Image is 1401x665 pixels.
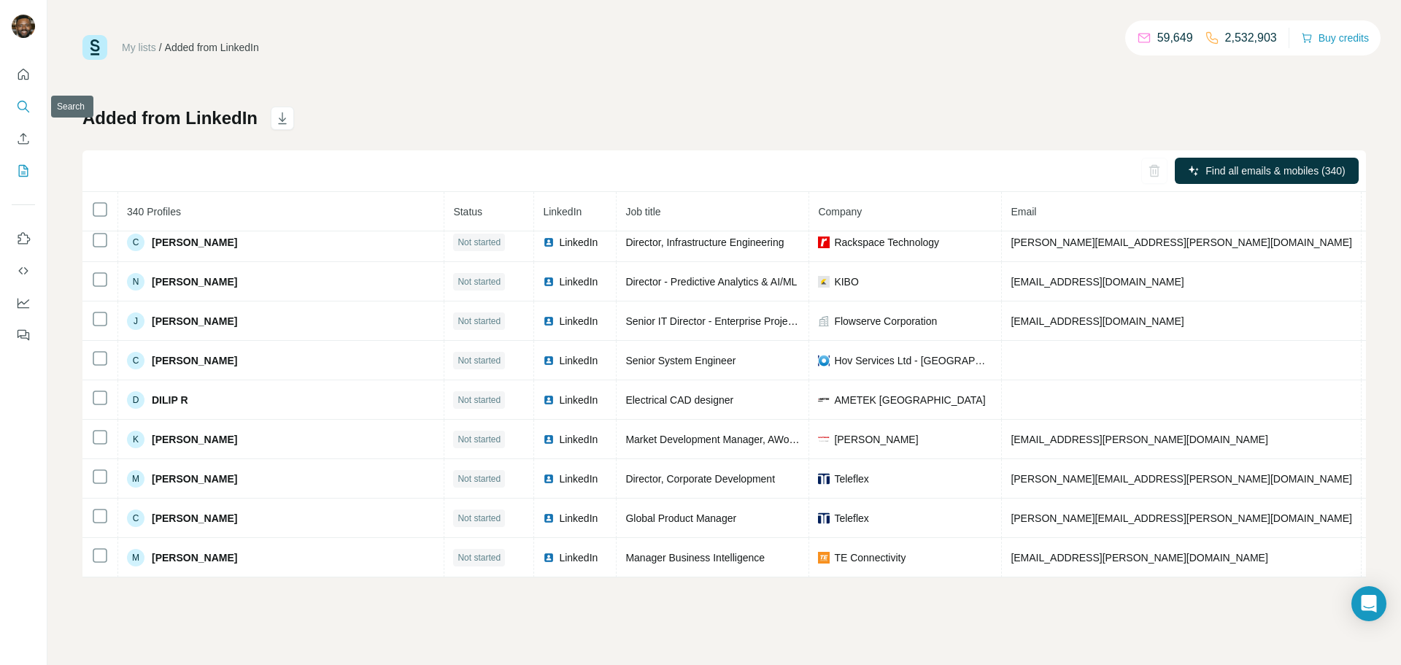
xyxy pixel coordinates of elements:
span: LinkedIn [559,314,598,328]
span: TE Connectivity [834,550,906,565]
div: K [127,431,144,448]
span: Not started [458,315,501,328]
div: C [127,234,144,251]
img: company-logo [818,434,830,445]
a: My lists [122,42,156,53]
span: Teleflex [834,472,868,486]
span: LinkedIn [559,274,598,289]
span: [PERSON_NAME] [152,235,237,250]
div: N [127,273,144,291]
span: Hov Services Ltd - [GEOGRAPHIC_DATA] [834,353,992,368]
div: C [127,510,144,527]
button: Find all emails & mobiles (340) [1175,158,1359,184]
span: Not started [458,472,501,485]
span: Teleflex [834,511,868,526]
span: Not started [458,236,501,249]
span: LinkedIn [559,235,598,250]
span: KIBO [834,274,858,289]
img: Surfe Logo [82,35,107,60]
span: LinkedIn [559,393,598,407]
button: Feedback [12,322,35,348]
h1: Added from LinkedIn [82,107,258,130]
span: [PERSON_NAME] [152,274,237,289]
img: company-logo [818,394,830,406]
button: Use Surfe on LinkedIn [12,226,35,252]
span: [PERSON_NAME][EMAIL_ADDRESS][PERSON_NAME][DOMAIN_NAME] [1011,237,1352,248]
button: Quick start [12,61,35,88]
img: LinkedIn logo [543,394,555,406]
span: [EMAIL_ADDRESS][PERSON_NAME][DOMAIN_NAME] [1011,434,1267,445]
span: LinkedIn [559,353,598,368]
p: 59,649 [1157,29,1193,47]
img: LinkedIn logo [543,512,555,524]
span: Not started [458,275,501,288]
img: company-logo [818,473,830,485]
span: [PERSON_NAME][EMAIL_ADDRESS][PERSON_NAME][DOMAIN_NAME] [1011,512,1352,524]
span: DILIP R [152,393,188,407]
span: Director, Corporate Development [625,473,775,485]
div: C [127,352,144,369]
span: [PERSON_NAME] [152,432,237,447]
span: LinkedIn [559,511,598,526]
div: D [127,391,144,409]
span: Find all emails & mobiles (340) [1205,164,1345,178]
span: Director, Infrastructure Engineering [625,237,784,248]
span: Not started [458,354,501,367]
img: LinkedIn logo [543,434,555,445]
span: Status [453,206,482,218]
span: LinkedIn [543,206,582,218]
span: 340 Profiles [127,206,181,218]
img: LinkedIn logo [543,237,555,248]
span: Not started [458,551,501,564]
span: Market Development Manager, AWood Technology Department [625,434,911,445]
span: Flowserve Corporation [834,314,937,328]
span: Director - Predictive Analytics & AI/ML [625,276,797,288]
div: Open Intercom Messenger [1351,586,1386,621]
img: LinkedIn logo [543,552,555,564]
span: [PERSON_NAME] [152,511,237,526]
span: Global Product Manager [625,512,736,524]
span: [EMAIL_ADDRESS][PERSON_NAME][DOMAIN_NAME] [1011,552,1267,564]
img: LinkedIn logo [543,355,555,366]
span: Senior System Engineer [625,355,736,366]
span: Manager Business Intelligence [625,552,765,564]
img: company-logo [818,355,830,366]
span: Not started [458,393,501,407]
span: Company [818,206,862,218]
span: [PERSON_NAME] [152,353,237,368]
div: M [127,470,144,488]
span: [PERSON_NAME] [152,314,237,328]
span: Electrical CAD designer [625,394,733,406]
span: Job title [625,206,660,218]
img: company-logo [818,552,830,564]
li: / [159,40,162,55]
span: [PERSON_NAME] [834,432,918,447]
span: Not started [458,433,501,446]
img: company-logo [818,512,830,524]
span: LinkedIn [559,432,598,447]
button: Use Surfe API [12,258,35,284]
img: LinkedIn logo [543,315,555,327]
img: Avatar [12,15,35,38]
span: [PERSON_NAME] [152,472,237,486]
img: company-logo [818,237,830,248]
span: Rackspace Technology [834,235,939,250]
span: LinkedIn [559,472,598,486]
span: Senior IT Director - Enterprise Projects [625,315,800,327]
span: [EMAIL_ADDRESS][DOMAIN_NAME] [1011,315,1184,327]
button: My lists [12,158,35,184]
span: AMETEK [GEOGRAPHIC_DATA] [834,393,985,407]
button: Search [12,93,35,120]
img: LinkedIn logo [543,473,555,485]
button: Enrich CSV [12,126,35,152]
span: Email [1011,206,1036,218]
button: Dashboard [12,290,35,316]
span: [EMAIL_ADDRESS][DOMAIN_NAME] [1011,276,1184,288]
span: Not started [458,512,501,525]
span: LinkedIn [559,550,598,565]
button: Buy credits [1301,28,1369,48]
div: M [127,549,144,566]
img: LinkedIn logo [543,276,555,288]
p: 2,532,903 [1225,29,1277,47]
div: J [127,312,144,330]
